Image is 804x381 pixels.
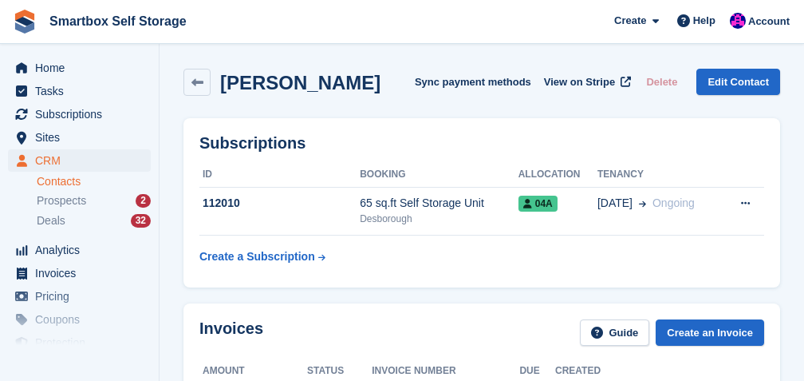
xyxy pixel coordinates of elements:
span: Account [748,14,790,30]
span: [DATE] [597,195,633,212]
span: Subscriptions [35,103,131,125]
span: Sites [35,126,131,149]
a: menu [8,103,151,125]
span: View on Stripe [544,74,615,90]
div: 32 [131,214,151,228]
a: View on Stripe [538,69,634,95]
a: Create a Subscription [199,242,325,272]
a: Edit Contact [696,69,780,95]
a: menu [8,57,151,79]
span: Prospects [37,193,86,208]
a: Smartbox Self Storage [43,8,193,34]
span: Pricing [35,285,131,308]
a: menu [8,239,151,261]
div: Desborough [360,212,518,226]
span: Invoices [35,262,131,284]
div: 2 [136,194,151,208]
span: Help [693,13,715,29]
h2: Subscriptions [199,134,764,153]
a: menu [8,285,151,308]
div: 65 sq.ft Self Storage Unit [360,195,518,212]
span: Home [35,57,131,79]
button: Sync payment methods [415,69,531,95]
a: menu [8,80,151,102]
button: Delete [640,69,684,95]
img: stora-icon-8386f47178a22dfd0bd8f6a31ec36ba5ce8667c1dd55bd0f319d3a0aa187defe.svg [13,10,37,34]
span: Ongoing [652,196,695,209]
a: menu [8,331,151,354]
a: Prospects 2 [37,192,151,209]
h2: [PERSON_NAME] [220,72,380,93]
a: menu [8,308,151,331]
a: Guide [580,319,650,346]
a: menu [8,149,151,172]
span: Deals [37,213,65,228]
th: ID [199,162,360,188]
span: CRM [35,149,131,172]
span: Protection [35,331,131,354]
span: Tasks [35,80,131,102]
img: Sam Austin [730,13,746,29]
a: Contacts [37,174,151,189]
th: Allocation [518,162,597,188]
a: menu [8,126,151,149]
span: 04A [518,196,558,212]
th: Tenancy [597,162,722,188]
a: Deals 32 [37,212,151,229]
th: Booking [360,162,518,188]
span: Coupons [35,308,131,331]
div: Create a Subscription [199,248,315,265]
a: menu [8,262,151,284]
span: Analytics [35,239,131,261]
a: Create an Invoice [656,319,764,346]
span: Create [614,13,646,29]
h2: Invoices [199,319,263,346]
div: 112010 [199,195,360,212]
